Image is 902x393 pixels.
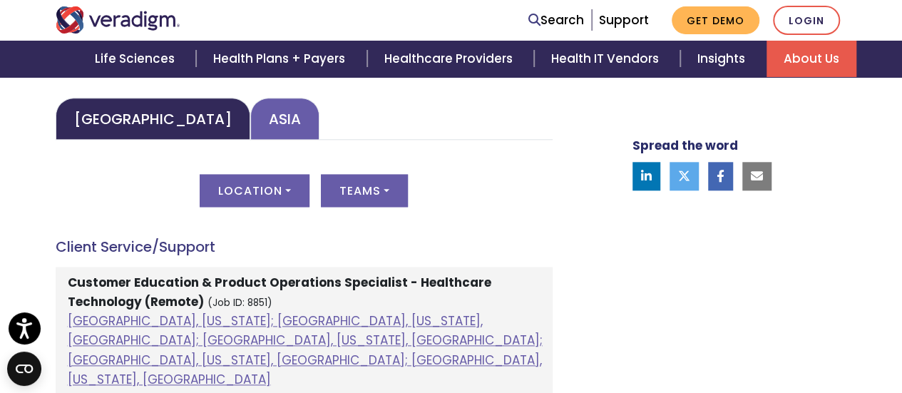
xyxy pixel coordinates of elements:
[207,296,272,310] small: (Job ID: 8851)
[528,11,584,30] a: Search
[250,98,319,140] a: Asia
[68,312,543,388] a: [GEOGRAPHIC_DATA], [US_STATE]; [GEOGRAPHIC_DATA], [US_STATE], [GEOGRAPHIC_DATA]; [GEOGRAPHIC_DATA...
[767,41,856,77] a: About Us
[672,6,759,34] a: Get Demo
[200,174,309,207] button: Location
[367,41,534,77] a: Healthcare Providers
[7,352,41,386] button: Open CMP widget
[56,98,250,140] a: [GEOGRAPHIC_DATA]
[56,6,180,34] img: Veradigm logo
[534,41,680,77] a: Health IT Vendors
[196,41,367,77] a: Health Plans + Payers
[680,41,767,77] a: Insights
[68,274,491,310] strong: Customer Education & Product Operations Specialist - Healthcare Technology (Remote)
[773,6,840,35] a: Login
[599,11,649,29] a: Support
[632,137,738,154] strong: Spread the word
[78,41,196,77] a: Life Sciences
[56,238,553,255] h4: Client Service/Support
[321,174,408,207] button: Teams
